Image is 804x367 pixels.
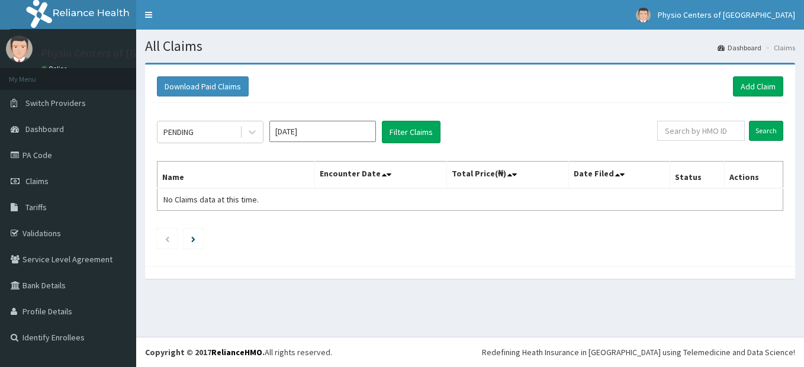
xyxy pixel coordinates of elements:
[145,347,265,358] strong: Copyright © 2017 .
[733,76,783,96] a: Add Claim
[41,65,70,73] a: Online
[482,346,795,358] div: Redefining Heath Insurance in [GEOGRAPHIC_DATA] using Telemedicine and Data Science!
[163,194,259,205] span: No Claims data at this time.
[25,202,47,213] span: Tariffs
[41,48,223,59] p: Physio Centers of [GEOGRAPHIC_DATA]
[749,121,783,141] input: Search
[25,124,64,134] span: Dashboard
[136,337,804,367] footer: All rights reserved.
[191,233,195,244] a: Next page
[163,126,194,138] div: PENDING
[25,98,86,108] span: Switch Providers
[145,38,795,54] h1: All Claims
[658,9,795,20] span: Physio Centers of [GEOGRAPHIC_DATA]
[724,162,783,189] th: Actions
[718,43,761,53] a: Dashboard
[657,121,745,141] input: Search by HMO ID
[569,162,670,189] th: Date Filed
[382,121,440,143] button: Filter Claims
[763,43,795,53] li: Claims
[670,162,724,189] th: Status
[6,36,33,62] img: User Image
[165,233,170,244] a: Previous page
[446,162,568,189] th: Total Price(₦)
[636,8,651,22] img: User Image
[157,76,249,96] button: Download Paid Claims
[315,162,447,189] th: Encounter Date
[211,347,262,358] a: RelianceHMO
[157,162,315,189] th: Name
[269,121,376,142] input: Select Month and Year
[25,176,49,186] span: Claims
